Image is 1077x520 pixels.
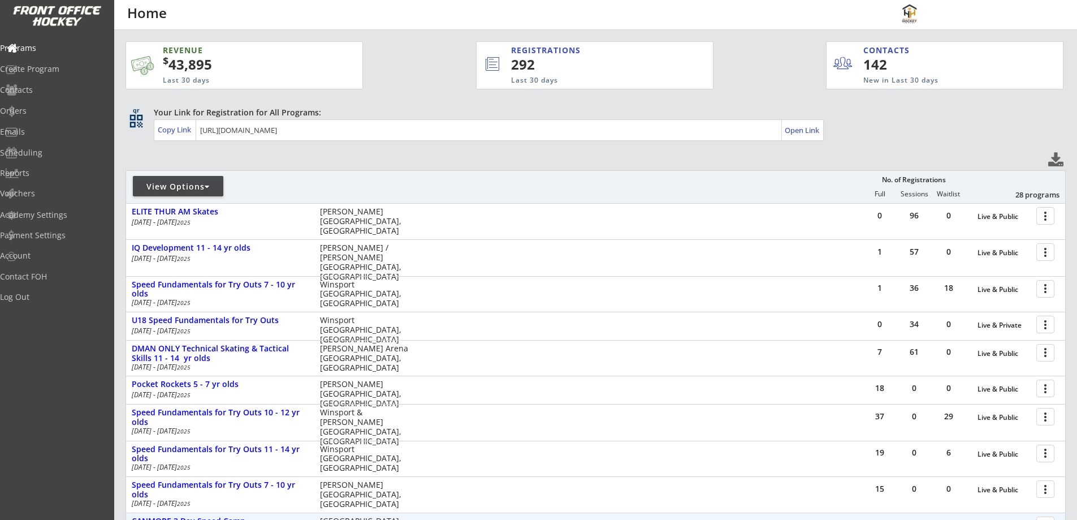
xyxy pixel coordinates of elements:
[132,255,305,262] div: [DATE] - [DATE]
[1036,280,1054,298] button: more_vert
[863,190,897,198] div: Full
[320,316,409,344] div: Winsport [GEOGRAPHIC_DATA], [GEOGRAPHIC_DATA]
[977,249,1031,257] div: Live & Public
[897,248,931,256] div: 57
[511,45,660,56] div: REGISTRATIONS
[977,486,1031,494] div: Live & Public
[897,412,931,420] div: 0
[863,248,897,256] div: 1
[1001,190,1059,200] div: 28 programs
[132,364,305,371] div: [DATE] - [DATE]
[163,45,308,56] div: REVENUE
[1036,207,1054,225] button: more_vert
[897,348,931,356] div: 61
[511,76,667,85] div: Last 30 days
[879,176,949,184] div: No. of Registrations
[785,126,820,135] div: Open Link
[132,219,305,226] div: [DATE] - [DATE]
[932,248,966,256] div: 0
[177,299,191,307] em: 2025
[132,445,308,464] div: Speed Fundamentals for Try Outs 11 - 14 yr olds
[129,107,142,114] div: qr
[132,428,305,435] div: [DATE] - [DATE]
[932,384,966,392] div: 0
[863,348,897,356] div: 7
[320,480,409,509] div: [PERSON_NAME] [GEOGRAPHIC_DATA], [GEOGRAPHIC_DATA]
[177,218,191,226] em: 2025
[977,385,1031,393] div: Live & Public
[511,55,675,74] div: 292
[863,212,897,220] div: 0
[932,320,966,328] div: 0
[320,380,409,408] div: [PERSON_NAME][GEOGRAPHIC_DATA], [GEOGRAPHIC_DATA]
[977,213,1031,221] div: Live & Public
[177,500,191,508] em: 2025
[177,427,191,435] em: 2025
[320,280,409,308] div: Winsport [GEOGRAPHIC_DATA], [GEOGRAPHIC_DATA]
[132,344,308,363] div: DMAN ONLY Technical Skating & Tactical Skills 11 - 14 yr olds
[132,480,308,500] div: Speed Fundamentals for Try Outs 7 - 10 yr olds
[133,181,223,192] div: View Options
[897,449,931,457] div: 0
[931,190,965,198] div: Waitlist
[1036,344,1054,362] button: more_vert
[1036,380,1054,397] button: more_vert
[132,280,308,299] div: Speed Fundamentals for Try Outs 7 - 10 yr olds
[177,255,191,263] em: 2025
[863,412,897,420] div: 37
[863,45,915,56] div: CONTACTS
[132,408,308,427] div: Speed Fundamentals for Try Outs 10 - 12 yr olds
[128,113,145,130] button: qr_code
[163,54,168,67] sup: $
[863,76,1010,85] div: New in Last 30 days
[132,243,308,253] div: IQ Development 11 - 14 yr olds
[132,316,308,325] div: U18 Speed Fundamentals for Try Outs
[320,344,409,372] div: [PERSON_NAME] Arena [GEOGRAPHIC_DATA], [GEOGRAPHIC_DATA]
[163,55,327,74] div: 43,895
[177,363,191,371] em: 2025
[863,55,933,74] div: 142
[897,284,931,292] div: 36
[320,408,409,446] div: Winsport & [PERSON_NAME][GEOGRAPHIC_DATA], [GEOGRAPHIC_DATA]
[320,207,409,235] div: [PERSON_NAME][GEOGRAPHIC_DATA], [GEOGRAPHIC_DATA]
[132,299,305,306] div: [DATE] - [DATE]
[897,485,931,493] div: 0
[1036,480,1054,498] button: more_vert
[932,284,966,292] div: 18
[863,384,897,392] div: 18
[132,328,305,334] div: [DATE] - [DATE]
[132,207,308,217] div: ELITE THUR AM Skates
[897,212,931,220] div: 96
[177,463,191,471] em: 2025
[897,190,931,198] div: Sessions
[863,320,897,328] div: 0
[897,320,931,328] div: 34
[932,412,966,420] div: 29
[320,243,409,281] div: [PERSON_NAME] / [PERSON_NAME] [GEOGRAPHIC_DATA], [GEOGRAPHIC_DATA]
[1036,243,1054,261] button: more_vert
[177,327,191,335] em: 2025
[1036,408,1054,426] button: more_vert
[977,286,1031,294] div: Live & Public
[132,392,305,398] div: [DATE] - [DATE]
[863,449,897,457] div: 19
[977,350,1031,358] div: Live & Public
[158,124,193,135] div: Copy Link
[1036,445,1054,462] button: more_vert
[932,449,966,457] div: 6
[163,76,308,85] div: Last 30 days
[154,107,1031,118] div: Your Link for Registration for All Programs:
[320,445,409,473] div: Winsport [GEOGRAPHIC_DATA], [GEOGRAPHIC_DATA]
[863,284,897,292] div: 1
[977,414,1031,422] div: Live & Public
[932,212,966,220] div: 0
[863,485,897,493] div: 15
[132,500,305,507] div: [DATE] - [DATE]
[977,450,1031,458] div: Live & Public
[932,348,966,356] div: 0
[132,380,308,389] div: Pocket Rockets 5 - 7 yr olds
[785,122,820,138] a: Open Link
[897,384,931,392] div: 0
[177,391,191,399] em: 2025
[1036,316,1054,333] button: more_vert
